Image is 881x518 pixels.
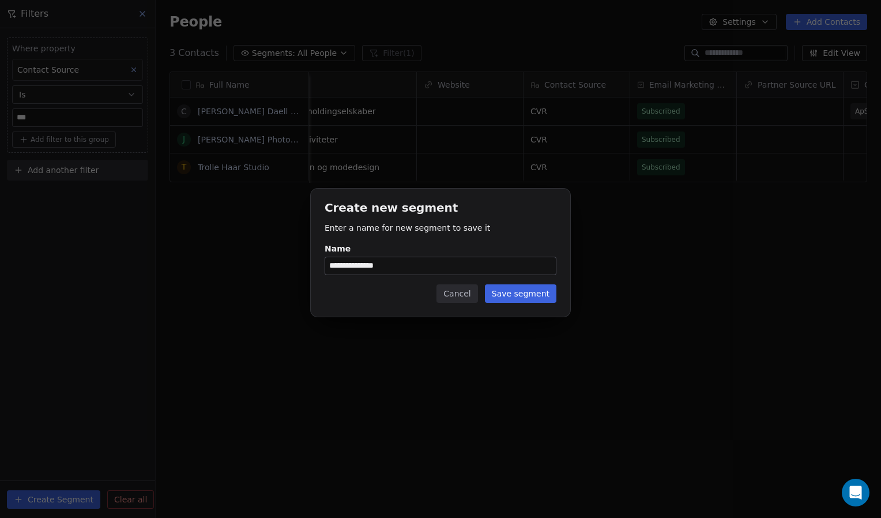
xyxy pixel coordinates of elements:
[325,257,556,275] input: Name
[325,243,556,254] div: Name
[325,222,556,234] p: Enter a name for new segment to save it
[485,284,556,303] button: Save segment
[325,202,556,215] h1: Create new segment
[436,284,477,303] button: Cancel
